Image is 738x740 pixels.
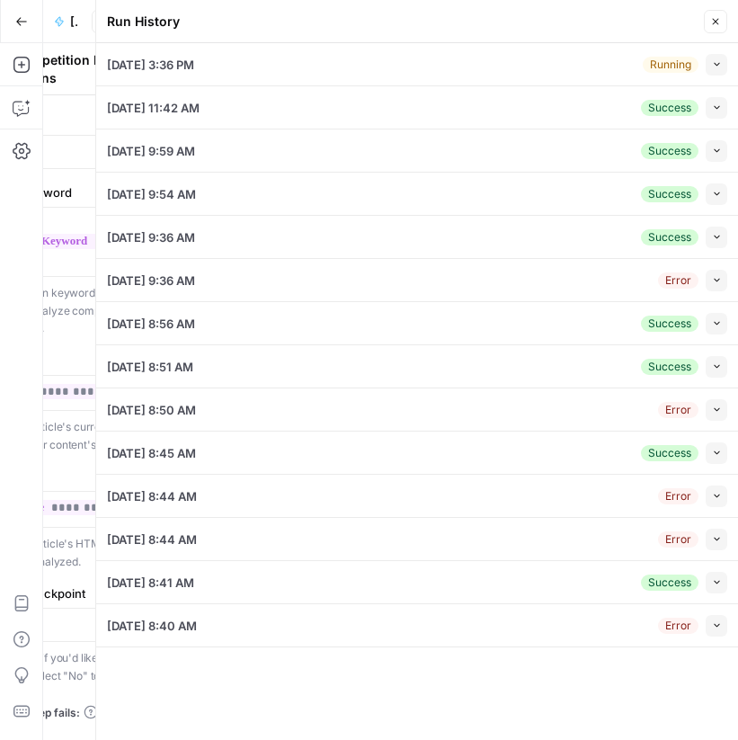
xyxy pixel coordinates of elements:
span: [Content Refresh] - Articles [70,13,77,31]
span: [DATE] 3:36 PM [107,56,194,74]
span: [DATE] 9:59 AM [107,142,195,160]
div: Success [641,575,698,591]
span: [DATE] 8:45 AM [107,444,196,462]
div: Success [641,186,698,202]
div: Error [658,402,698,418]
span: [DATE] 9:36 AM [107,228,195,246]
div: Success [641,229,698,245]
span: [DATE] 8:44 AM [107,487,197,505]
span: [DATE] 11:42 AM [107,99,200,117]
div: Success [641,359,698,375]
span: [DATE] 8:56 AM [107,315,195,333]
div: Error [658,488,698,504]
div: Error [658,618,698,634]
span: [DATE] 8:51 AM [107,358,193,376]
span: [DATE] 9:36 AM [107,272,195,290]
span: [DATE] 8:50 AM [107,401,196,419]
button: [Content Refresh] - Articles [43,7,88,36]
div: Success [641,445,698,461]
span: [DATE] 8:40 AM [107,617,197,635]
span: [DATE] 9:54 AM [107,185,196,203]
div: Running [643,57,698,73]
div: Success [641,143,698,159]
div: Success [641,100,698,116]
span: [DATE] 8:41 AM [107,574,194,592]
div: Error [658,531,698,548]
div: Error [658,272,698,289]
div: Success [641,316,698,332]
span: [DATE] 8:44 AM [107,530,197,548]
